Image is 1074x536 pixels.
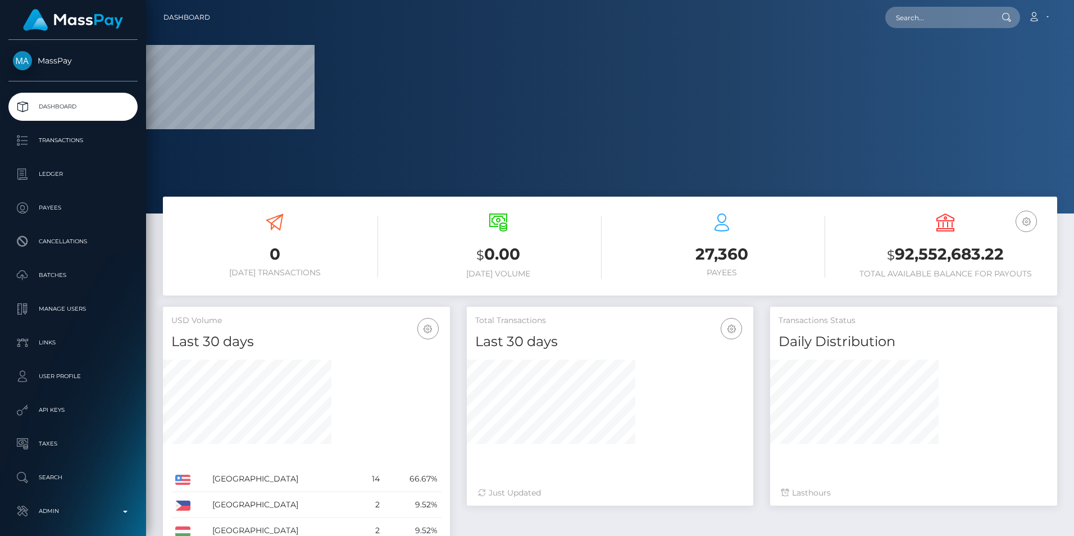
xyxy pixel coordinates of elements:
[8,464,138,492] a: Search
[8,329,138,357] a: Links
[13,402,133,419] p: API Keys
[475,332,745,352] h4: Last 30 days
[384,466,442,492] td: 66.67%
[208,492,359,518] td: [GEOGRAPHIC_DATA]
[13,334,133,351] p: Links
[8,295,138,323] a: Manage Users
[476,247,484,263] small: $
[885,7,991,28] input: Search...
[395,269,602,279] h6: [DATE] Volume
[171,332,442,352] h4: Last 30 days
[395,243,602,266] h3: 0.00
[23,9,123,31] img: MassPay Logo
[618,268,825,278] h6: Payees
[781,487,1046,499] div: Last hours
[475,315,745,326] h5: Total Transactions
[8,396,138,424] a: API Keys
[8,430,138,458] a: Taxes
[13,267,133,284] p: Batches
[208,466,359,492] td: [GEOGRAPHIC_DATA]
[887,247,895,263] small: $
[13,233,133,250] p: Cancellations
[842,243,1049,266] h3: 92,552,683.22
[384,492,442,518] td: 9.52%
[163,6,210,29] a: Dashboard
[8,497,138,525] a: Admin
[171,243,378,265] h3: 0
[842,269,1049,279] h6: Total Available Balance for Payouts
[8,228,138,256] a: Cancellations
[8,194,138,222] a: Payees
[13,301,133,317] p: Manage Users
[618,243,825,265] h3: 27,360
[358,466,384,492] td: 14
[8,261,138,289] a: Batches
[8,56,138,66] span: MassPay
[478,487,743,499] div: Just Updated
[171,268,378,278] h6: [DATE] Transactions
[13,368,133,385] p: User Profile
[8,160,138,188] a: Ledger
[13,199,133,216] p: Payees
[175,475,190,485] img: US.png
[175,501,190,511] img: PH.png
[13,166,133,183] p: Ledger
[13,435,133,452] p: Taxes
[8,126,138,155] a: Transactions
[13,469,133,486] p: Search
[13,98,133,115] p: Dashboard
[779,332,1049,352] h4: Daily Distribution
[8,362,138,390] a: User Profile
[8,93,138,121] a: Dashboard
[358,492,384,518] td: 2
[13,51,32,70] img: MassPay
[779,315,1049,326] h5: Transactions Status
[13,503,133,520] p: Admin
[171,315,442,326] h5: USD Volume
[13,132,133,149] p: Transactions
